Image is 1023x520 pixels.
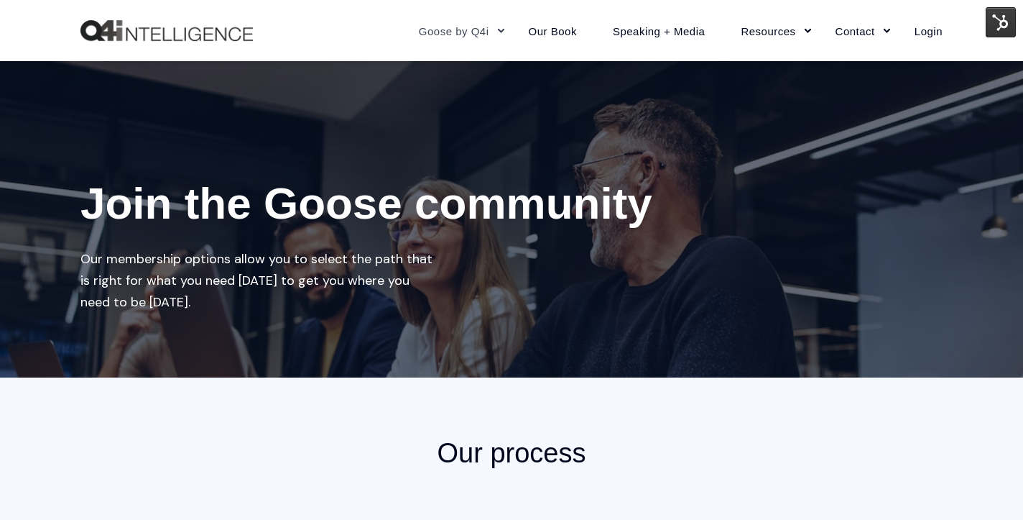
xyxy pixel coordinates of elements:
[80,248,440,313] div: Our membership options allow you to select the path that is right for what you need [DATE] to get...
[80,20,253,42] img: Q4intelligence, LLC logo
[80,178,652,228] span: Join the Goose community
[80,20,253,42] a: Back to Home
[271,435,752,471] h2: Our process
[986,7,1016,37] img: HubSpot Tools Menu Toggle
